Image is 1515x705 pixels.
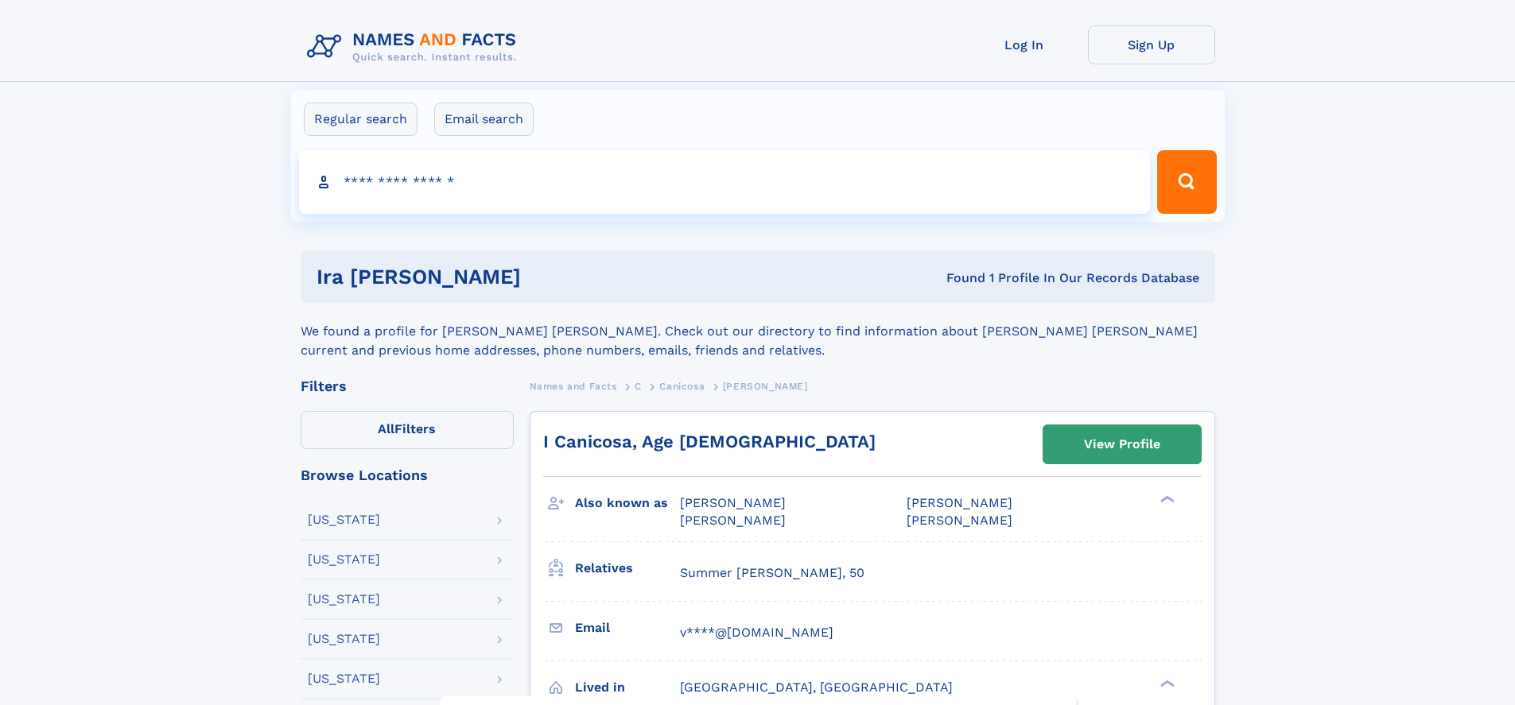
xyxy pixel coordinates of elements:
[680,495,786,510] span: [PERSON_NAME]
[301,411,514,449] label: Filters
[301,379,514,393] div: Filters
[434,103,534,136] label: Email search
[723,381,808,392] span: [PERSON_NAME]
[317,267,734,287] h1: ira [PERSON_NAME]
[733,269,1199,287] div: Found 1 Profile In Our Records Database
[308,513,380,526] div: [US_STATE]
[308,672,380,685] div: [US_STATE]
[659,381,705,392] span: Canicosa
[575,490,680,517] h3: Also known as
[1043,425,1201,463] a: View Profile
[575,674,680,701] h3: Lived in
[635,376,642,396] a: C
[907,513,1012,528] span: [PERSON_NAME]
[680,680,953,695] span: [GEOGRAPHIC_DATA], [GEOGRAPHIC_DATA]
[575,555,680,582] h3: Relatives
[308,593,380,606] div: [US_STATE]
[308,553,380,566] div: [US_STATE]
[907,495,1012,510] span: [PERSON_NAME]
[961,25,1088,64] a: Log In
[301,25,530,68] img: Logo Names and Facts
[304,103,418,136] label: Regular search
[1156,678,1175,688] div: ❯
[301,468,514,482] div: Browse Locations
[659,376,705,396] a: Canicosa
[308,633,380,645] div: [US_STATE]
[1084,426,1160,463] div: View Profile
[1156,494,1175,505] div: ❯
[530,376,617,396] a: Names and Facts
[575,614,680,641] h3: Email
[680,564,864,582] a: Summer [PERSON_NAME], 50
[543,432,876,451] a: I Canicosa, Age [DEMOGRAPHIC_DATA]
[1088,25,1215,64] a: Sign Up
[299,150,1151,214] input: search input
[301,303,1215,360] div: We found a profile for [PERSON_NAME] [PERSON_NAME]. Check out our directory to find information a...
[635,381,642,392] span: C
[1157,150,1216,214] button: Search Button
[680,513,786,528] span: [PERSON_NAME]
[378,421,394,436] span: All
